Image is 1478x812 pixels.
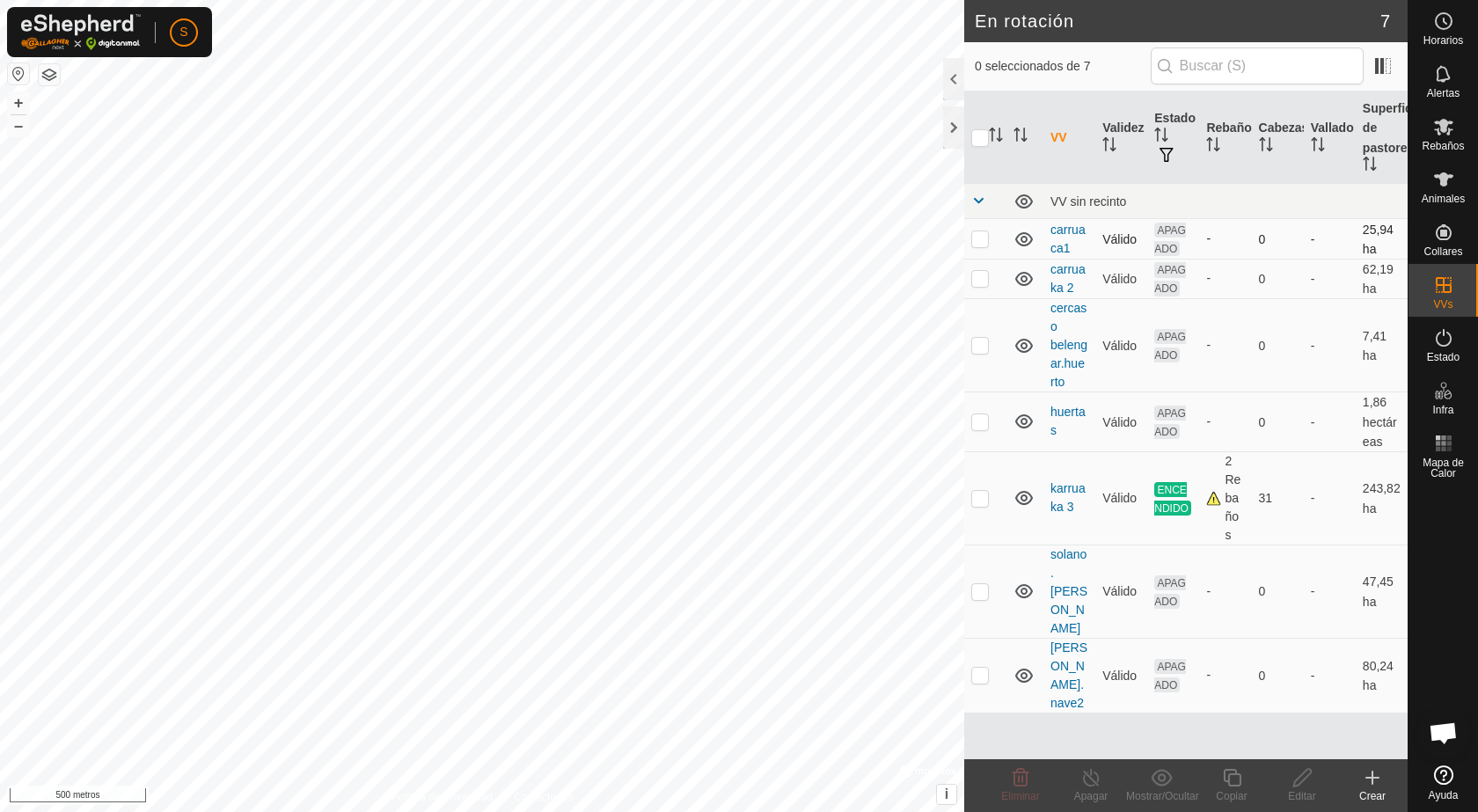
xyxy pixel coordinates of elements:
a: huertas [1050,405,1086,437]
font: En rotación [975,11,1074,31]
font: 25,94 ha [1363,223,1394,256]
font: Alertas [1427,87,1460,99]
font: 0 [1259,232,1266,246]
img: Logotipo de Gallagher [21,14,141,50]
font: - [1311,584,1315,598]
font: Válido [1102,232,1137,246]
font: Copiar [1216,790,1247,802]
font: Mapa de Calor [1423,457,1464,479]
font: - [1206,668,1211,682]
font: Cabezas [1259,121,1309,135]
font: - [1206,271,1211,285]
font: APAGADO [1154,264,1186,295]
font: APAGADO [1154,406,1186,437]
font: Validez [1102,121,1144,135]
font: - [1206,338,1211,352]
font: VVs [1433,298,1452,311]
font: 7,41 ha [1363,329,1387,362]
font: Estado [1154,111,1196,125]
a: Contáctenos [514,789,573,805]
font: VV [1050,130,1067,144]
p-sorticon: Activar para ordenar [1259,140,1273,154]
font: – [14,116,23,135]
font: - [1206,584,1211,598]
button: Restablecer Mapa [8,63,29,84]
font: APAGADO [1154,576,1186,607]
font: 0 [1259,584,1266,598]
a: karruaka 3 [1050,481,1086,514]
font: Editar [1288,790,1315,802]
font: + [14,93,24,112]
font: Válido [1102,491,1137,505]
div: Chat abierto [1417,706,1470,759]
font: Crear [1359,790,1386,802]
a: carruaka 2 [1050,262,1086,295]
font: 7 [1380,11,1390,31]
font: 62,19 ha [1363,262,1394,296]
font: S [179,25,187,39]
font: - [1311,272,1315,286]
p-sorticon: Activar para ordenar [1154,130,1168,144]
font: Horarios [1423,34,1463,47]
font: Estado [1427,351,1460,363]
font: Válido [1102,669,1137,683]
a: cercaso belengar.huerto [1050,301,1087,389]
font: - [1311,339,1315,353]
p-sorticon: Activar para ordenar [1013,130,1028,144]
font: 47,45 ha [1363,574,1394,608]
font: ENCENDIDO [1154,483,1189,514]
font: Rebaño [1206,121,1251,135]
a: solano.[PERSON_NAME] [1050,547,1087,635]
font: carruaca1 [1050,223,1086,255]
font: - [1311,491,1315,505]
font: Válido [1102,339,1137,353]
font: APAGADO [1154,331,1186,362]
font: Superficie de pastoreo [1363,101,1423,154]
font: Rebaños [1422,140,1464,152]
font: - [1206,414,1211,428]
font: i [945,786,948,801]
font: Válido [1102,272,1137,286]
p-sorticon: Activar para ordenar [1206,140,1220,154]
p-sorticon: Activar para ordenar [1102,140,1116,154]
font: 0 seleccionados de 7 [975,59,1091,73]
button: – [8,115,29,136]
input: Buscar (S) [1151,48,1364,84]
font: - [1311,669,1315,683]
font: 0 [1259,272,1266,286]
font: 0 [1259,339,1266,353]
font: Contáctenos [514,791,573,803]
a: [PERSON_NAME].nave2 [1050,640,1087,710]
font: Collares [1423,245,1462,258]
font: 31 [1259,491,1273,505]
button: + [8,92,29,113]
font: Ayuda [1429,789,1459,801]
font: APAGADO [1154,224,1186,255]
a: Ayuda [1408,758,1478,808]
font: - [1311,232,1315,246]
font: 0 [1259,669,1266,683]
button: Capas del Mapa [39,64,60,85]
button: i [937,785,956,804]
font: Válido [1102,584,1137,598]
font: Válido [1102,414,1137,428]
font: Apagar [1074,790,1108,802]
font: APAGADO [1154,661,1186,691]
font: 0 [1259,414,1266,428]
font: Mostrar/Ocultar [1126,790,1199,802]
font: 243,82 ha [1363,481,1401,515]
font: 1,86 hectáreas [1363,395,1397,448]
p-sorticon: Activar para ordenar [1363,159,1377,173]
font: Animales [1422,193,1465,205]
font: VV sin recinto [1050,194,1126,208]
font: - [1311,414,1315,428]
font: Vallado [1311,121,1354,135]
font: Infra [1432,404,1453,416]
font: 2 Rebaños [1225,454,1240,542]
